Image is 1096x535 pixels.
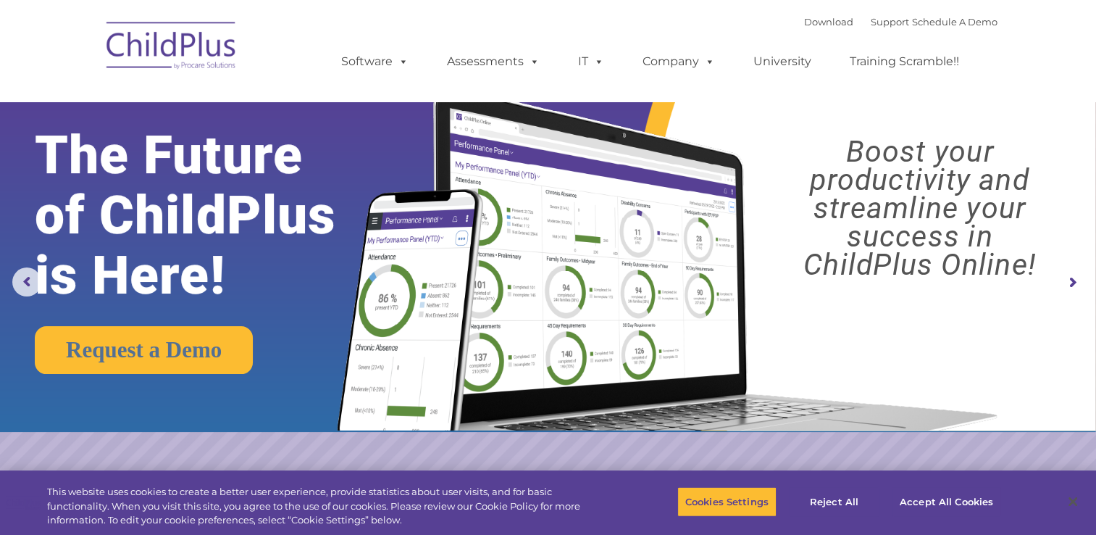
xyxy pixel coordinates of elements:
[47,485,603,528] div: This website uses cookies to create a better user experience, provide statistics about user visit...
[628,47,729,76] a: Company
[35,125,385,306] rs-layer: The Future of ChildPlus is Here!
[201,96,246,107] span: Last name
[677,486,777,517] button: Cookies Settings
[804,16,853,28] a: Download
[564,47,619,76] a: IT
[201,155,263,166] span: Phone number
[789,486,879,517] button: Reject All
[432,47,554,76] a: Assessments
[912,16,997,28] a: Schedule A Demo
[835,47,974,76] a: Training Scramble!!
[804,16,997,28] font: |
[739,47,826,76] a: University
[99,12,244,84] img: ChildPlus by Procare Solutions
[757,138,1082,279] rs-layer: Boost your productivity and streamline your success in ChildPlus Online!
[892,486,1001,517] button: Accept All Cookies
[871,16,909,28] a: Support
[35,326,253,374] a: Request a Demo
[1057,486,1089,518] button: Close
[327,47,423,76] a: Software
